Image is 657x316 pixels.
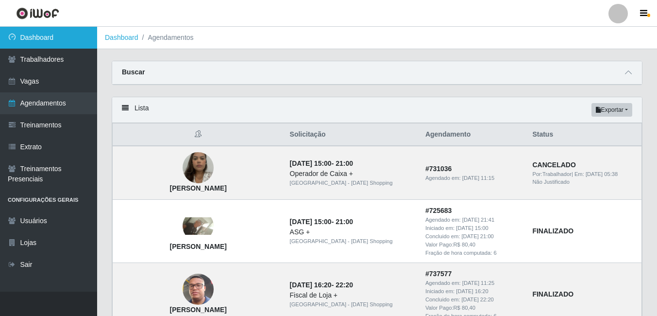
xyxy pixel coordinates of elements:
[425,207,452,214] strong: # 725683
[290,281,353,289] strong: -
[170,184,227,192] strong: [PERSON_NAME]
[425,296,521,304] div: Concluido em:
[425,174,521,182] div: Agendado em:
[425,216,521,224] div: Agendado em:
[97,27,657,49] nav: breadcrumb
[290,300,414,309] div: [GEOGRAPHIC_DATA] - [DATE] Shopping
[290,218,353,226] strong: -
[425,249,521,257] div: Fração de hora computada: 6
[425,270,452,278] strong: # 737577
[122,68,145,76] strong: Buscar
[532,290,573,298] strong: FINALIZADO
[290,169,414,179] div: Operador de Caixa +
[586,171,618,177] time: [DATE] 05:38
[532,178,636,186] div: Não Justificado
[591,103,632,117] button: Exportar
[290,218,332,226] time: [DATE] 15:00
[284,123,420,146] th: Solicitação
[105,34,138,41] a: Dashboard
[425,287,521,296] div: Iniciado em:
[290,237,414,246] div: [GEOGRAPHIC_DATA] - [DATE] Shopping
[532,227,573,235] strong: FINALIZADO
[425,304,521,312] div: Valor Pago: R$ 80,40
[462,175,494,181] time: [DATE] 11:15
[456,225,488,231] time: [DATE] 15:00
[425,279,521,287] div: Agendado em:
[462,297,494,302] time: [DATE] 22:20
[170,306,227,314] strong: [PERSON_NAME]
[290,281,332,289] time: [DATE] 16:20
[462,233,494,239] time: [DATE] 21:00
[16,7,59,19] img: CoreUI Logo
[526,123,641,146] th: Status
[290,159,353,167] strong: -
[462,280,494,286] time: [DATE] 11:25
[183,217,214,235] img: Francisco Antônio Temoteo Santiago
[425,224,521,232] div: Iniciado em:
[336,159,353,167] time: 21:00
[425,232,521,241] div: Concluido em:
[336,218,353,226] time: 21:00
[170,243,227,250] strong: [PERSON_NAME]
[532,161,575,169] strong: CANCELADO
[183,144,214,192] img: Amanda Ribeiro Gomes da Silva
[456,288,488,294] time: [DATE] 16:20
[112,97,642,123] div: Lista
[425,241,521,249] div: Valor Pago: R$ 80,40
[138,33,194,43] li: Agendamentos
[290,159,332,167] time: [DATE] 15:00
[462,217,494,223] time: [DATE] 21:41
[290,227,414,237] div: ASG +
[290,290,414,300] div: Fiscal de Loja +
[532,171,571,177] span: Por: Trabalhador
[425,165,452,173] strong: # 731036
[532,170,636,178] div: | Em:
[290,179,414,187] div: [GEOGRAPHIC_DATA] - [DATE] Shopping
[336,281,353,289] time: 22:20
[420,123,527,146] th: Agendamento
